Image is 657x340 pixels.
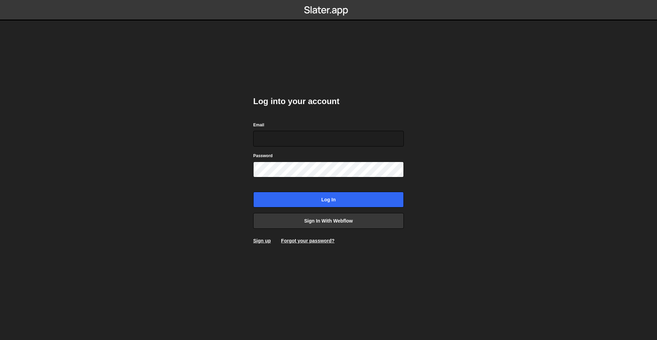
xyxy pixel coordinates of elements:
[253,152,273,159] label: Password
[281,238,334,243] a: Forgot your password?
[253,122,264,128] label: Email
[253,213,404,229] a: Sign in with Webflow
[253,238,271,243] a: Sign up
[253,96,404,107] h2: Log into your account
[253,192,404,207] input: Log in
